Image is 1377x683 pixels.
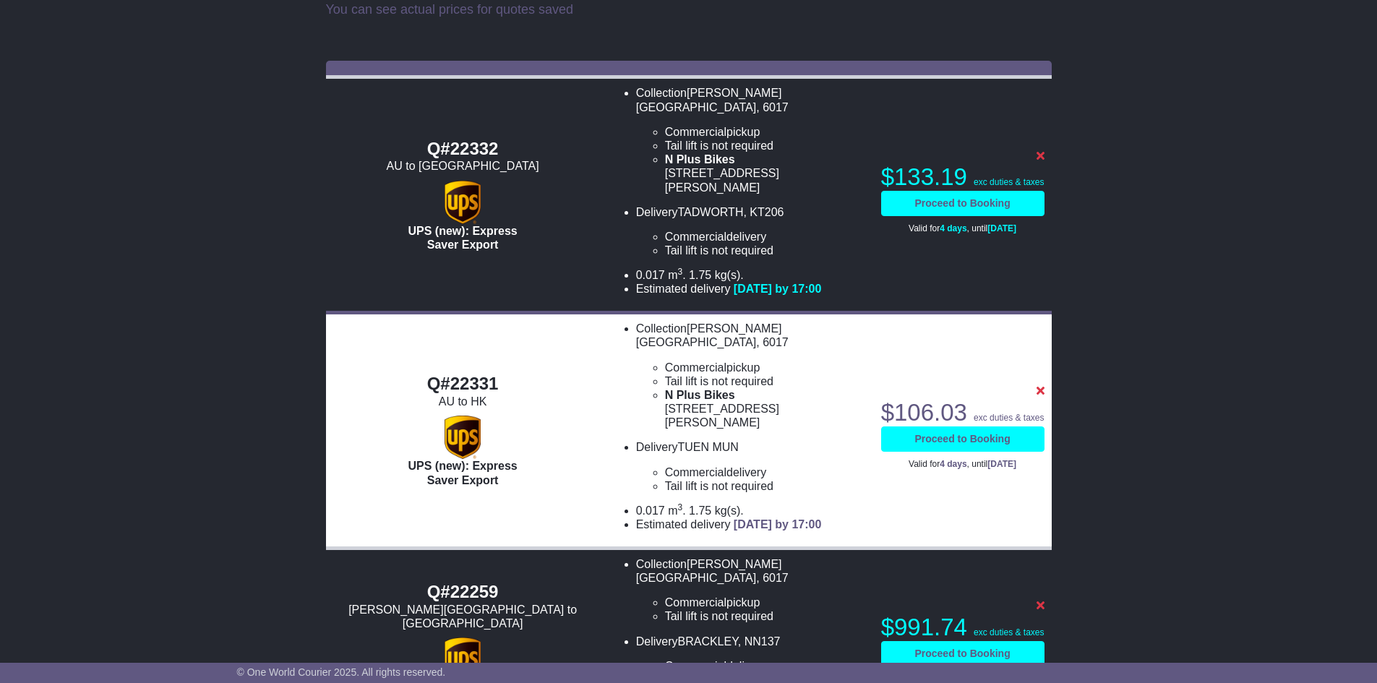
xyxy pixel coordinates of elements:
[636,322,782,348] span: [PERSON_NAME][GEOGRAPHIC_DATA]
[743,206,784,218] span: , KT206
[665,596,726,609] span: Commercial
[987,223,1016,233] span: [DATE]
[940,223,966,233] span: 4 days
[689,269,711,281] span: 1.75
[636,86,867,194] li: Collection
[636,504,665,517] span: 0.017
[940,459,966,469] span: 4 days
[668,269,685,281] span: m .
[408,225,518,251] span: UPS (new): Express Saver Export
[665,231,726,243] span: Commercial
[715,504,744,517] span: kg(s).
[636,440,867,493] li: Delivery
[333,374,593,395] div: Q#22331
[636,282,867,296] li: Estimated delivery
[333,582,593,603] div: Q#22259
[668,504,685,517] span: m .
[881,223,1044,233] p: Valid for , until
[756,336,788,348] span: , 6017
[333,395,593,408] div: AU to HK
[894,399,967,426] span: 106.03
[636,558,782,584] span: [PERSON_NAME][GEOGRAPHIC_DATA]
[974,177,1044,187] span: exc duties & taxes
[665,609,867,623] li: Tail lift is not required
[665,466,726,478] span: Commercial
[665,660,726,672] span: Commercial
[734,283,822,295] span: [DATE] by 17:00
[665,361,867,374] li: pickup
[665,596,867,609] li: pickup
[881,459,1044,469] p: Valid for , until
[678,502,683,512] sup: 3
[756,572,788,584] span: , 6017
[881,399,967,426] span: $
[894,163,967,190] span: 133.19
[665,139,867,153] li: Tail lift is not required
[715,269,744,281] span: kg(s).
[677,635,737,648] span: BRACKLEY
[677,441,738,453] span: TUEN MUN
[237,666,446,678] span: © One World Courier 2025. All rights reserved.
[326,2,1052,18] p: You can see actual prices for quotes saved
[678,267,683,277] sup: 3
[677,206,743,218] span: TADWORTH
[665,153,867,166] div: N Plus Bikes
[636,517,867,531] li: Estimated delivery
[665,374,867,388] li: Tail lift is not required
[445,637,481,681] img: UPS (new): Expedited Export
[665,465,867,479] li: delivery
[665,230,867,244] li: delivery
[445,416,481,459] img: UPS (new): Express Saver Export
[665,402,867,429] div: [STREET_ADDRESS][PERSON_NAME]
[636,87,782,113] span: [PERSON_NAME][GEOGRAPHIC_DATA]
[738,635,781,648] span: , NN137
[665,125,867,139] li: pickup
[636,205,867,258] li: Delivery
[445,181,481,224] img: UPS (new): Express Saver Export
[881,614,967,640] span: $
[974,627,1044,637] span: exc duties & taxes
[974,413,1044,423] span: exc duties & taxes
[665,361,726,374] span: Commercial
[894,614,967,640] span: 991.74
[665,388,867,402] div: N Plus Bikes
[333,603,593,630] div: [PERSON_NAME][GEOGRAPHIC_DATA] to [GEOGRAPHIC_DATA]
[987,459,1016,469] span: [DATE]
[689,504,711,517] span: 1.75
[665,166,867,194] div: [STREET_ADDRESS][PERSON_NAME]
[881,191,1044,216] a: Proceed to Booking
[665,479,867,493] li: Tail lift is not required
[756,101,788,113] span: , 6017
[333,159,593,173] div: AU to [GEOGRAPHIC_DATA]
[636,557,867,624] li: Collection
[636,269,665,281] span: 0.017
[665,659,867,673] li: delivery
[881,641,1044,666] a: Proceed to Booking
[734,518,822,530] span: [DATE] by 17:00
[665,244,867,257] li: Tail lift is not required
[333,139,593,160] div: Q#22332
[881,426,1044,452] a: Proceed to Booking
[408,460,518,486] span: UPS (new): Express Saver Export
[665,126,726,138] span: Commercial
[881,163,967,190] span: $
[636,322,867,429] li: Collection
